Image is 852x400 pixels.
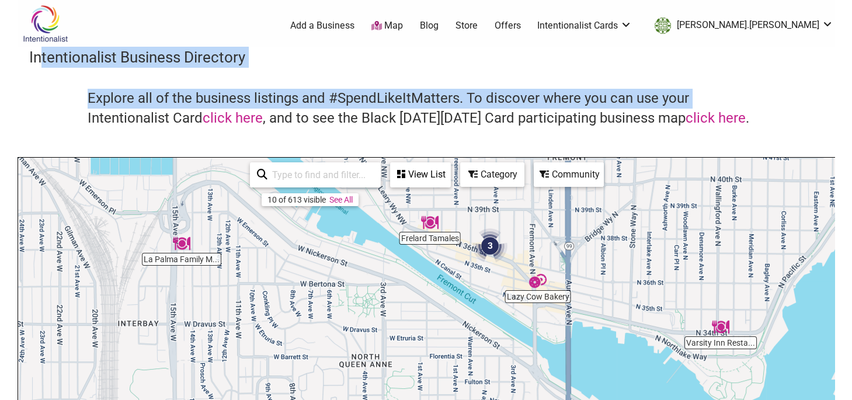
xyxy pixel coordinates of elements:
[203,110,263,126] a: click here
[18,5,73,43] img: Intentionalist
[649,15,833,36] li: britt.thorson
[329,195,353,204] a: See All
[712,318,729,336] div: Varsity Inn Restaurant
[649,15,833,36] a: [PERSON_NAME].[PERSON_NAME]
[267,164,374,186] input: Type to find and filter...
[455,19,478,32] a: Store
[421,214,439,231] div: Frelard Tamales
[390,162,451,187] div: See a list of the visible businesses
[495,19,521,32] a: Offers
[472,228,507,263] div: 3
[460,162,524,187] div: Filter by category
[534,162,604,187] div: Filter by Community
[29,47,823,68] h3: Intentionalist Business Directory
[250,162,381,187] div: Type to search and filter
[686,110,746,126] a: click here
[371,19,403,33] a: Map
[267,195,326,204] div: 10 of 613 visible
[88,89,765,128] h4: Explore all of the business listings and #SpendLikeItMatters. To discover where you can use your ...
[461,164,523,186] div: Category
[290,19,354,32] a: Add a Business
[420,19,439,32] a: Blog
[529,272,547,290] div: Lazy Cow Bakery
[173,235,190,252] div: La Palma Family Mexican Restaurant
[391,164,450,186] div: View List
[535,164,603,186] div: Community
[537,19,632,32] a: Intentionalist Cards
